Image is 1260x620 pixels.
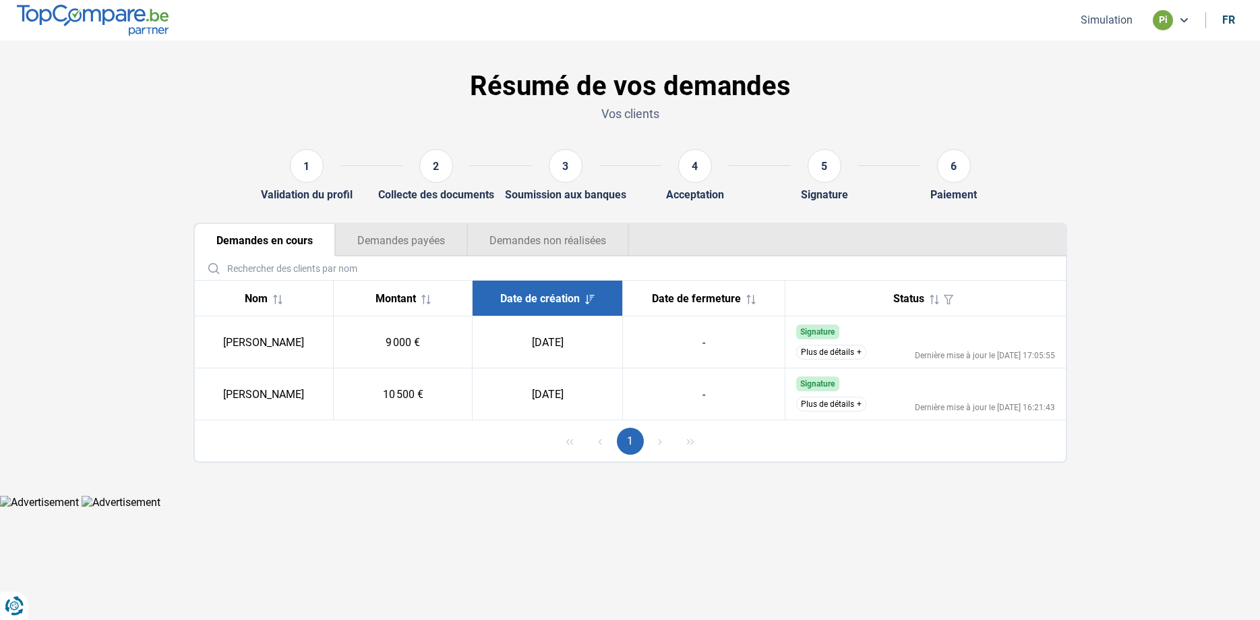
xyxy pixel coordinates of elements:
[335,224,467,256] button: Demandes payées
[419,149,453,183] div: 2
[808,149,841,183] div: 5
[200,256,1060,280] input: Rechercher des clients par nom
[195,316,334,368] td: [PERSON_NAME]
[666,188,724,201] div: Acceptation
[17,5,169,35] img: TopCompare.be
[1077,13,1137,27] button: Simulation
[915,351,1055,360] div: Dernière mise à jour le [DATE] 17:05:55
[467,224,629,256] button: Demandes non réalisées
[556,428,583,455] button: First Page
[800,379,835,389] span: Signature
[796,397,866,412] button: Plus de détails
[796,345,866,360] button: Plus de détails
[1222,13,1235,26] div: fr
[915,403,1055,412] div: Dernière mise à jour le [DATE] 16:21:43
[500,292,580,305] span: Date de création
[82,496,160,509] img: Advertisement
[893,292,924,305] span: Status
[647,428,673,455] button: Next Page
[473,316,623,368] td: [DATE]
[290,149,324,183] div: 1
[677,428,704,455] button: Last Page
[801,188,848,201] div: Signature
[678,149,712,183] div: 4
[334,316,473,368] td: 9 000 €
[376,292,416,305] span: Montant
[505,188,626,201] div: Soumission aux banques
[617,428,644,455] button: Page 1
[623,368,785,420] td: -
[195,368,334,420] td: [PERSON_NAME]
[937,149,971,183] div: 6
[587,428,613,455] button: Previous Page
[652,292,741,305] span: Date de fermeture
[1153,10,1173,30] div: pi
[800,327,835,337] span: Signature
[623,316,785,368] td: -
[195,224,335,256] button: Demandes en cours
[334,368,473,420] td: 10 500 €
[473,368,623,420] td: [DATE]
[245,292,268,305] span: Nom
[378,188,494,201] div: Collecte des documents
[193,105,1067,122] p: Vos clients
[261,188,353,201] div: Validation du profil
[193,70,1067,103] h1: Résumé de vos demandes
[549,149,582,183] div: 3
[930,188,977,201] div: Paiement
